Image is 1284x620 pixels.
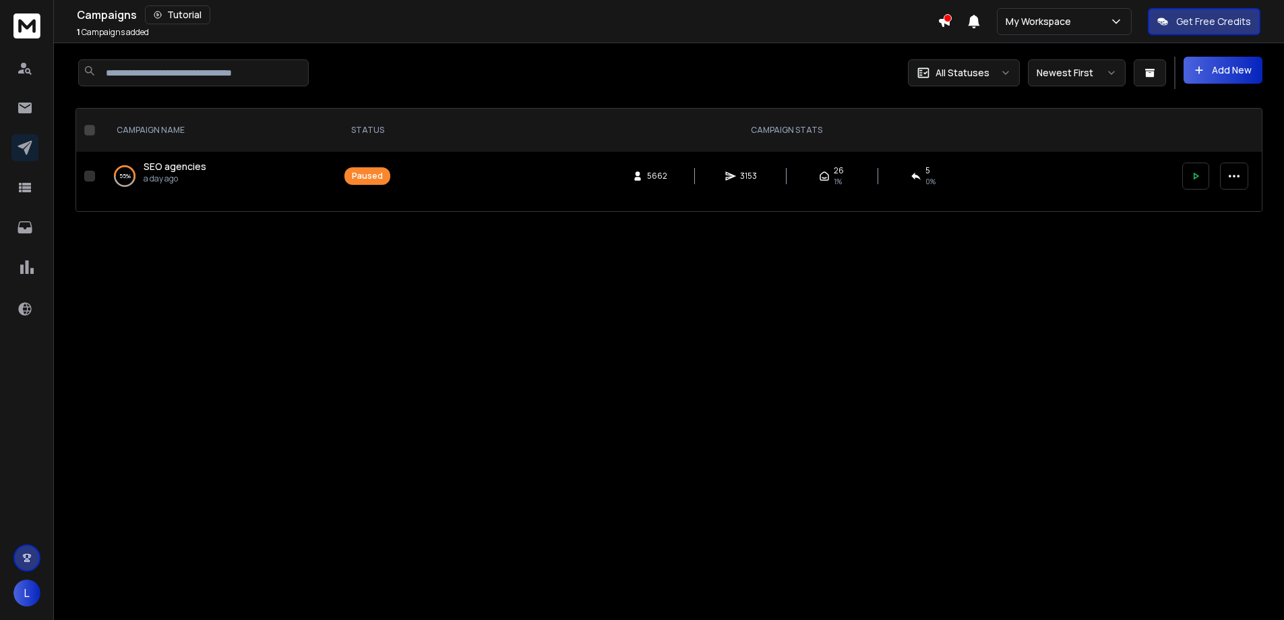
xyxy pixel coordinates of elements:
[77,26,80,38] span: 1
[1176,15,1251,28] p: Get Free Credits
[13,580,40,607] button: L
[77,5,938,24] div: Campaigns
[144,160,206,173] a: SEO agencies
[77,27,149,38] p: Campaigns added
[100,109,336,152] th: CAMPAIGN NAME
[1006,15,1076,28] p: My Workspace
[740,171,757,181] span: 3153
[1235,573,1267,606] iframe: Intercom live chat
[925,165,930,176] span: 5
[936,66,989,80] p: All Statuses
[1184,57,1262,84] button: Add New
[1028,59,1126,86] button: Newest First
[834,176,842,187] span: 1 %
[647,171,667,181] span: 5662
[352,171,383,181] div: Paused
[925,176,936,187] span: 0 %
[336,109,398,152] th: STATUS
[834,165,844,176] span: 26
[119,169,131,183] p: 55 %
[144,173,206,184] p: a day ago
[145,5,210,24] button: Tutorial
[398,109,1174,152] th: CAMPAIGN STATS
[100,152,336,200] td: 55%SEO agenciesa day ago
[1148,8,1260,35] button: Get Free Credits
